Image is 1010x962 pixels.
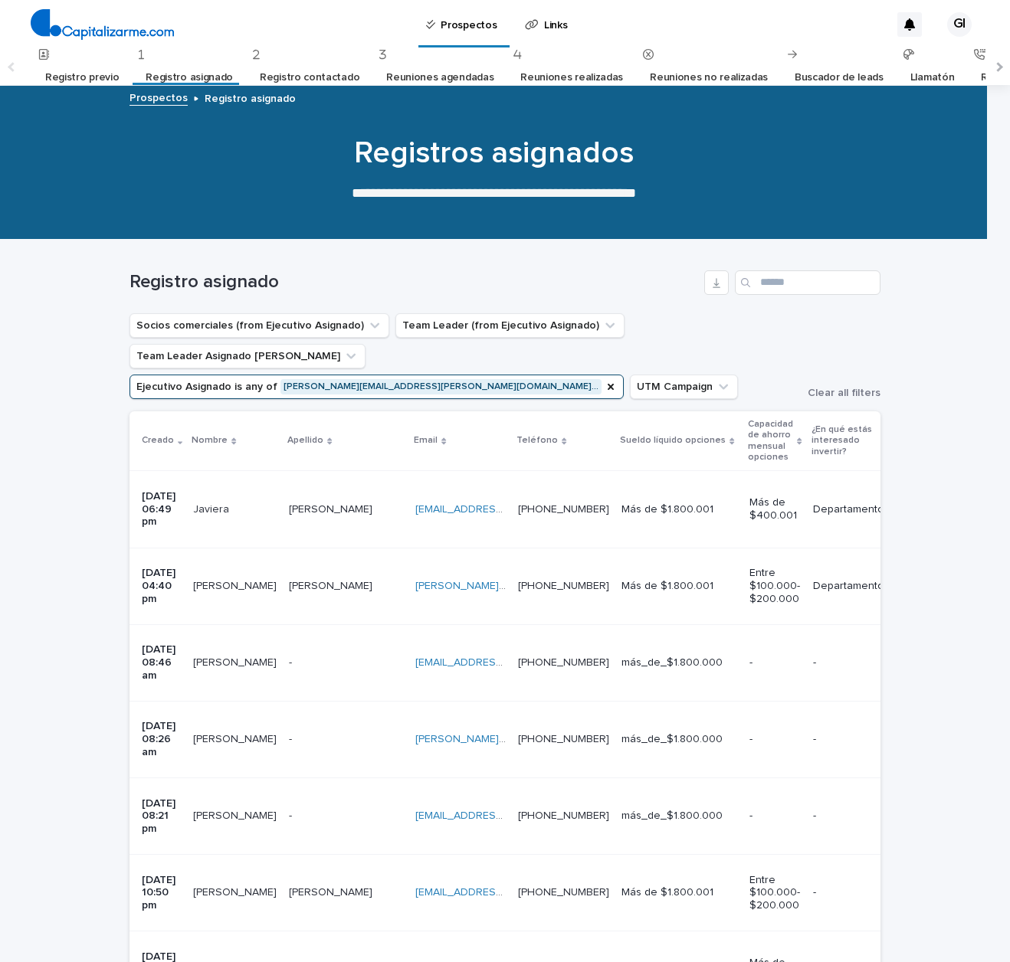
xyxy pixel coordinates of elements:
p: - [813,810,890,823]
a: [PHONE_NUMBER] [518,734,609,744]
p: ¿En qué estás interesado invertir? [812,421,883,460]
a: Llamatón [910,60,955,96]
p: [PERSON_NAME] [289,500,375,516]
p: - [289,807,295,823]
h1: Registros asignados [118,135,869,172]
p: - [289,653,295,669]
a: Reuniones realizadas [520,60,623,96]
button: Clear all filters [795,388,880,398]
h1: Registro asignado [130,271,698,293]
a: [EMAIL_ADDRESS][DOMAIN_NAME] [415,504,589,515]
p: Creado [142,432,174,449]
button: Team Leader Asignado LLamados [130,344,366,368]
a: [PHONE_NUMBER] [518,504,609,515]
p: [PERSON_NAME] [193,883,280,899]
p: [DATE] 04:40 pm [142,567,181,605]
button: UTM Campaign [630,375,738,399]
a: Prospectos [130,88,188,106]
p: Más de $400.001 [749,496,800,522]
p: [PERSON_NAME] [289,883,375,899]
img: 4arMvv9wSvmHTHbXwTim [31,9,174,40]
p: Entre $100.000- $200.000 [749,874,800,912]
p: - [749,733,800,746]
p: Christopher Videla [193,807,280,823]
button: Team Leader (from Ejecutivo Asignado) [395,313,625,338]
p: [DATE] 08:26 am [142,720,181,758]
p: más_de_$1.800.000 [621,810,737,823]
a: [PERSON_NAME][EMAIL_ADDRESS][DOMAIN_NAME] [415,581,672,591]
p: Apellido [287,432,323,449]
a: [PERSON_NAME][EMAIL_ADDRESS][PERSON_NAME][DOMAIN_NAME] [415,734,756,744]
p: Entre $100.000- $200.000 [749,567,800,605]
a: [PHONE_NUMBER] [518,810,609,821]
a: [EMAIL_ADDRESS][DOMAIN_NAME] [415,657,589,668]
p: - [813,886,890,899]
a: [PHONE_NUMBER] [518,657,609,668]
a: Reuniones agendadas [386,60,494,96]
p: [DATE] 08:46 am [142,643,181,682]
span: Clear all filters [808,388,880,398]
a: Registro contactado [260,60,359,96]
p: más_de_$1.800.000 [621,656,737,669]
p: [PERSON_NAME] [193,730,280,746]
p: Registro asignado [205,89,296,106]
p: Javiera [193,500,232,516]
p: Nombre [192,432,228,449]
a: Registro asignado [146,60,233,96]
p: más_de_$1.800.000 [621,733,737,746]
p: Más de $1.800.001 [621,580,737,593]
p: - [749,656,800,669]
p: Sueldo líquido opciones [620,432,726,449]
input: Search [735,270,880,295]
p: [PERSON_NAME] [193,577,280,593]
p: Departamentos [813,503,890,516]
p: [PERSON_NAME] [289,577,375,593]
a: Buscador de leads [795,60,884,96]
p: - [813,733,890,746]
p: [DATE] 10:50 pm [142,874,181,912]
a: Registro previo [45,60,119,96]
p: Capacidad de ahorro mensual opciones [748,416,793,466]
p: Departamentos [813,580,890,593]
button: Ejecutivo Asignado [130,375,624,399]
a: Reuniones no realizadas [650,60,768,96]
p: [DATE] 06:49 pm [142,490,181,528]
a: [EMAIL_ADDRESS][DOMAIN_NAME] [415,887,589,898]
p: [PERSON_NAME] [193,653,280,669]
a: [EMAIL_ADDRESS][DOMAIN_NAME] [415,810,589,821]
button: Socios comerciales (from Ejecutivo Asignado) [130,313,389,338]
p: [DATE] 08:21 pm [142,797,181,836]
div: GI [947,12,972,37]
a: [PHONE_NUMBER] [518,581,609,591]
p: Teléfono [516,432,558,449]
p: - [289,730,295,746]
p: Email [414,432,438,449]
p: Más de $1.800.001 [621,886,737,899]
a: [PHONE_NUMBER] [518,887,609,898]
p: Más de $1.800.001 [621,503,737,516]
p: - [813,656,890,669]
p: - [749,810,800,823]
